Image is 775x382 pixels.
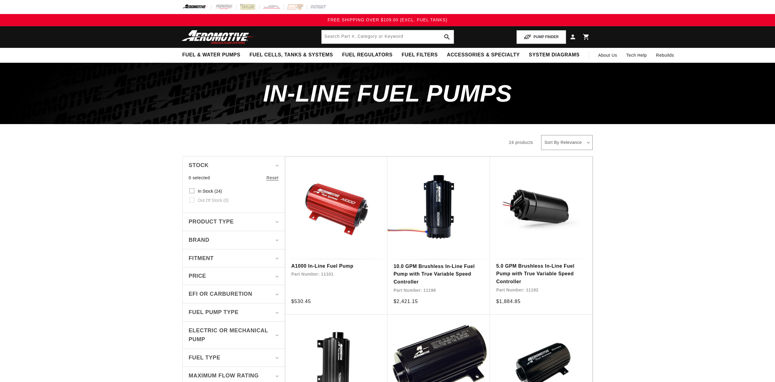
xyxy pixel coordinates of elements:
span: Brand [189,236,210,245]
img: Aeromotive [180,30,256,44]
summary: Fitment (0 selected) [189,249,279,267]
a: About Us [594,48,622,62]
summary: Fuel & Water Pumps [178,48,245,62]
a: Reset [266,174,279,181]
summary: Accessories & Specialty [442,48,524,62]
span: Rebuilds [656,52,674,59]
summary: EFI or Carburetion (0 selected) [189,285,279,303]
summary: Rebuilds [651,48,678,62]
summary: Fuel Type (0 selected) [189,349,279,367]
span: Fuel & Water Pumps [182,52,241,58]
a: 5.0 GPM Brushless In-Line Fuel Pump with True Variable Speed Controller [496,262,586,286]
span: Out of stock (0) [198,198,229,203]
a: A1000 In-Line Fuel Pump [291,262,382,270]
span: Electric or Mechanical Pump [189,326,273,344]
span: 0 selected [189,174,210,181]
span: In-Line Fuel Pumps [263,80,512,107]
span: Fuel Cells, Tanks & Systems [249,52,333,58]
summary: Product type (0 selected) [189,213,279,231]
span: Accessories & Specialty [447,52,520,58]
span: Fitment [189,254,214,263]
span: FREE SHIPPING OVER $109.00 (EXCL. FUEL TANKS) [328,17,447,22]
span: Price [189,272,206,280]
span: Stock [189,161,209,170]
span: Fuel Pump Type [189,308,239,317]
summary: Fuel Pump Type (0 selected) [189,303,279,321]
summary: Price [189,267,279,285]
button: search button [440,30,454,44]
summary: Tech Help [622,48,652,62]
input: Search by Part Number, Category or Keyword [322,30,454,44]
summary: Fuel Cells, Tanks & Systems [245,48,337,62]
summary: System Diagrams [524,48,584,62]
span: 24 products [509,140,533,145]
span: Maximum Flow Rating [189,371,259,380]
summary: Stock (0 selected) [189,156,279,174]
button: PUMP FINDER [516,30,566,44]
span: EFI or Carburetion [189,290,252,298]
a: 10.0 GPM Brushless In-Line Fuel Pump with True Variable Speed Controller [393,262,484,286]
span: Tech Help [626,52,647,59]
span: Product type [189,217,234,226]
span: About Us [598,53,617,58]
summary: Fuel Regulators [337,48,397,62]
span: Fuel Regulators [342,52,392,58]
summary: Electric or Mechanical Pump (0 selected) [189,322,279,348]
summary: Brand (0 selected) [189,231,279,249]
span: System Diagrams [529,52,579,58]
summary: Fuel Filters [397,48,442,62]
span: Fuel Filters [402,52,438,58]
span: Fuel Type [189,353,220,362]
span: In stock (24) [198,188,222,194]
